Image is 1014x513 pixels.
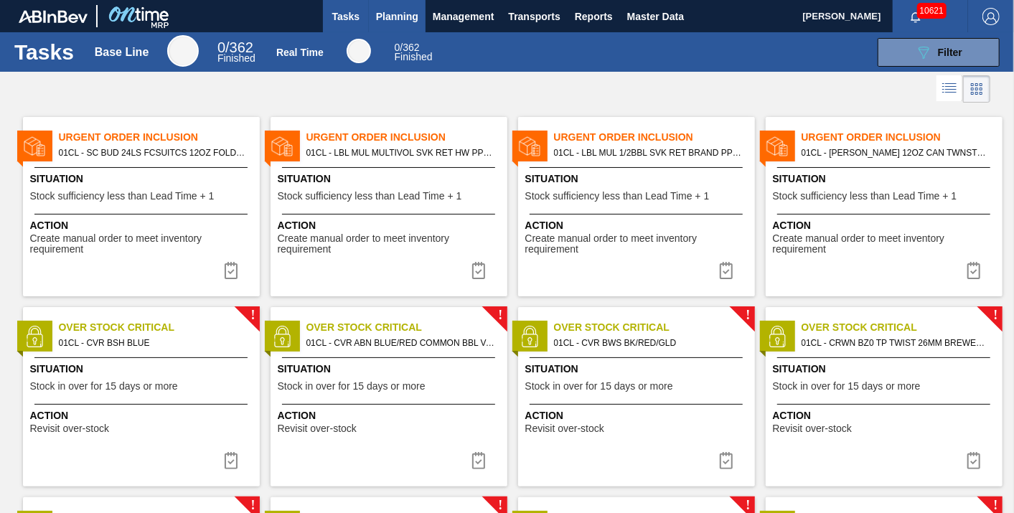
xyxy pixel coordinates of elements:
div: Real Time [276,47,324,58]
span: Action [773,408,999,423]
img: status [519,136,540,157]
button: icon-task complete [214,256,248,285]
img: icon-task complete [470,452,487,469]
div: Base Line [217,42,255,63]
div: Complete task: 6880907 [957,446,991,475]
span: Action [278,218,504,233]
span: Stock sufficiency less than Lead Time + 1 [278,191,462,202]
div: Card Vision [963,75,990,103]
span: Action [30,408,256,423]
span: Stock sufficiency less than Lead Time + 1 [30,191,215,202]
span: Transports [509,8,560,25]
img: icon-task complete [965,262,982,279]
span: 01CL - CRWN BZ0 TP TWIST 26MM BREWED AT AB [802,335,991,351]
div: Complete task: 6880899 [709,446,743,475]
button: icon-task complete [957,446,991,475]
span: Action [773,218,999,233]
img: icon-task complete [718,262,735,279]
span: ! [746,310,750,321]
span: 01CL - CARR BUD 12OZ CAN TWNSTK 30/12 CAN MILITARY PROMO [802,145,991,161]
span: Finished [395,51,433,62]
img: icon-task complete [965,452,982,469]
span: 0 [395,42,400,53]
img: status [766,326,788,347]
span: Over Stock Critical [306,320,507,335]
div: Real Time [347,39,371,63]
span: Action [525,408,751,423]
span: Filter [938,47,962,58]
span: Stock sufficiency less than Lead Time + 1 [773,191,957,202]
span: Urgent Order Inclusion [306,130,507,145]
img: icon-task complete [222,452,240,469]
span: Situation [525,171,751,187]
span: ! [250,500,255,511]
span: 01CL - LBL MUL MULTIVOL SVK RET HW PPS #3 5.0% [306,145,496,161]
span: Over Stock Critical [802,320,1003,335]
span: ! [250,310,255,321]
button: icon-task complete [709,446,743,475]
span: Create manual order to meet inventory requirement [278,233,504,255]
span: ! [498,500,502,511]
span: ! [993,310,997,321]
img: status [766,136,788,157]
button: Filter [878,38,1000,67]
div: Complete task: 6880829 [214,446,248,475]
span: 01CL - SC BUD 24LS FCSUITCS 12OZ FOLDS OF HONO [59,145,248,161]
span: Master Data [627,8,684,25]
button: icon-task complete [461,256,496,285]
button: icon-task complete [214,446,248,475]
span: Revisit over-stock [525,423,604,434]
button: icon-task complete [709,256,743,285]
span: ! [746,500,750,511]
img: TNhmsLtSVTkK8tSr43FrP2fwEKptu5GPRR3wAAAABJRU5ErkJggg== [19,10,88,23]
span: Revisit over-stock [30,423,109,434]
span: Action [525,218,751,233]
div: Complete task: 6881130 [214,256,248,285]
span: Over Stock Critical [59,320,260,335]
img: icon-task complete [718,452,735,469]
span: Situation [525,362,751,377]
span: Revisit over-stock [773,423,852,434]
img: status [271,136,293,157]
span: Tasks [330,8,362,25]
span: Stock sufficiency less than Lead Time + 1 [525,191,710,202]
div: Real Time [395,43,433,62]
span: Stock in over for 15 days or more [773,381,921,392]
span: Urgent Order Inclusion [802,130,1003,145]
div: List Vision [936,75,963,103]
span: Urgent Order Inclusion [554,130,755,145]
span: Situation [30,362,256,377]
span: Situation [30,171,256,187]
span: Action [30,218,256,233]
span: Reports [575,8,613,25]
span: Situation [278,362,504,377]
span: Stock in over for 15 days or more [278,381,426,392]
span: Situation [773,171,999,187]
div: Complete task: 6881143 [709,256,743,285]
img: status [271,326,293,347]
button: Notifications [893,6,939,27]
span: Revisit over-stock [278,423,357,434]
span: 01CL - LBL MUL 1/2BBL SVK RET BRAND PPS #3 [554,145,743,161]
span: / 362 [395,42,420,53]
span: Create manual order to meet inventory requirement [30,233,256,255]
span: Create manual order to meet inventory requirement [773,233,999,255]
img: Logout [982,8,1000,25]
img: icon-task complete [470,262,487,279]
span: Create manual order to meet inventory requirement [525,233,751,255]
div: Complete task: 6881141 [461,256,496,285]
img: icon-task complete [222,262,240,279]
span: 01CL - CVR BWS BK/RED/GLD [554,335,743,351]
button: icon-task complete [461,446,496,475]
div: Base Line [167,35,199,67]
span: 0 [217,39,225,55]
button: icon-task complete [957,256,991,285]
span: Urgent Order Inclusion [59,130,260,145]
span: Situation [773,362,999,377]
span: Stock in over for 15 days or more [525,381,673,392]
span: 01CL - CVR BSH BLUE [59,335,248,351]
img: status [24,326,45,347]
div: Complete task: 6880851 [461,446,496,475]
h1: Tasks [14,44,74,60]
span: Situation [278,171,504,187]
